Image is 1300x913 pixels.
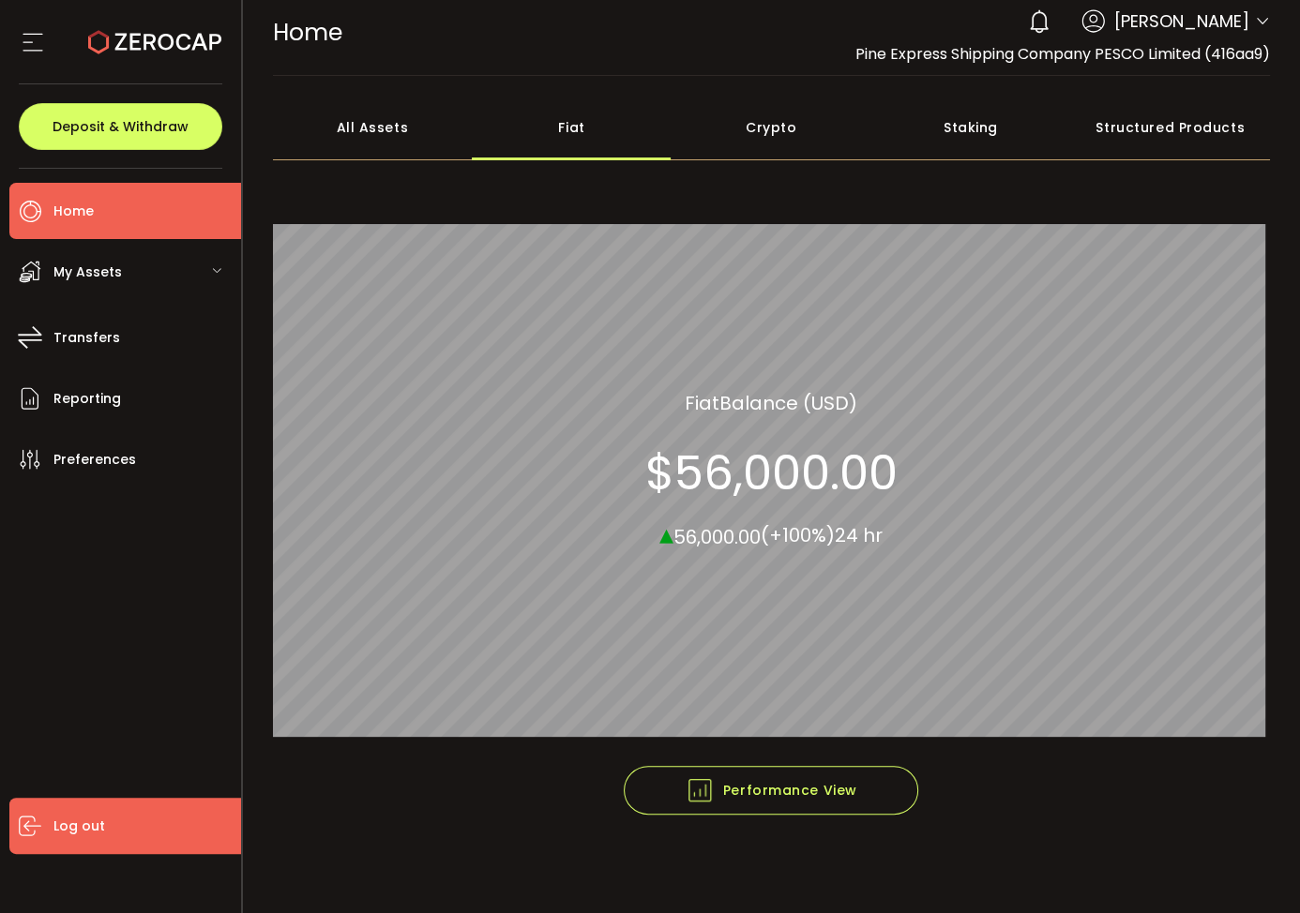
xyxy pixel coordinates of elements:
[645,444,898,501] section: $56,000.00
[686,776,857,804] span: Performance View
[835,522,883,548] span: 24 hr
[624,766,918,815] button: Performance View
[685,388,857,416] section: Balance (USD)
[659,513,673,553] span: ▴
[53,120,189,133] span: Deposit & Withdraw
[761,522,835,548] span: (+100%)
[871,95,1071,160] div: Staking
[685,388,719,416] span: Fiat
[53,259,122,286] span: My Assets
[19,103,222,150] button: Deposit & Withdraw
[273,16,342,49] span: Home
[273,95,473,160] div: All Assets
[53,324,120,352] span: Transfers
[1070,95,1270,160] div: Structured Products
[53,446,136,473] span: Preferences
[1114,8,1249,34] span: [PERSON_NAME]
[673,523,761,549] span: 56,000.00
[855,43,1270,65] span: Pine Express Shipping Company PESCO Limited (416aa9)
[53,385,121,412] span: Reporting
[472,95,672,160] div: Fiat
[53,198,94,225] span: Home
[53,813,105,840] span: Log out
[672,95,871,160] div: Crypto
[1206,823,1300,913] iframe: Chat Widget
